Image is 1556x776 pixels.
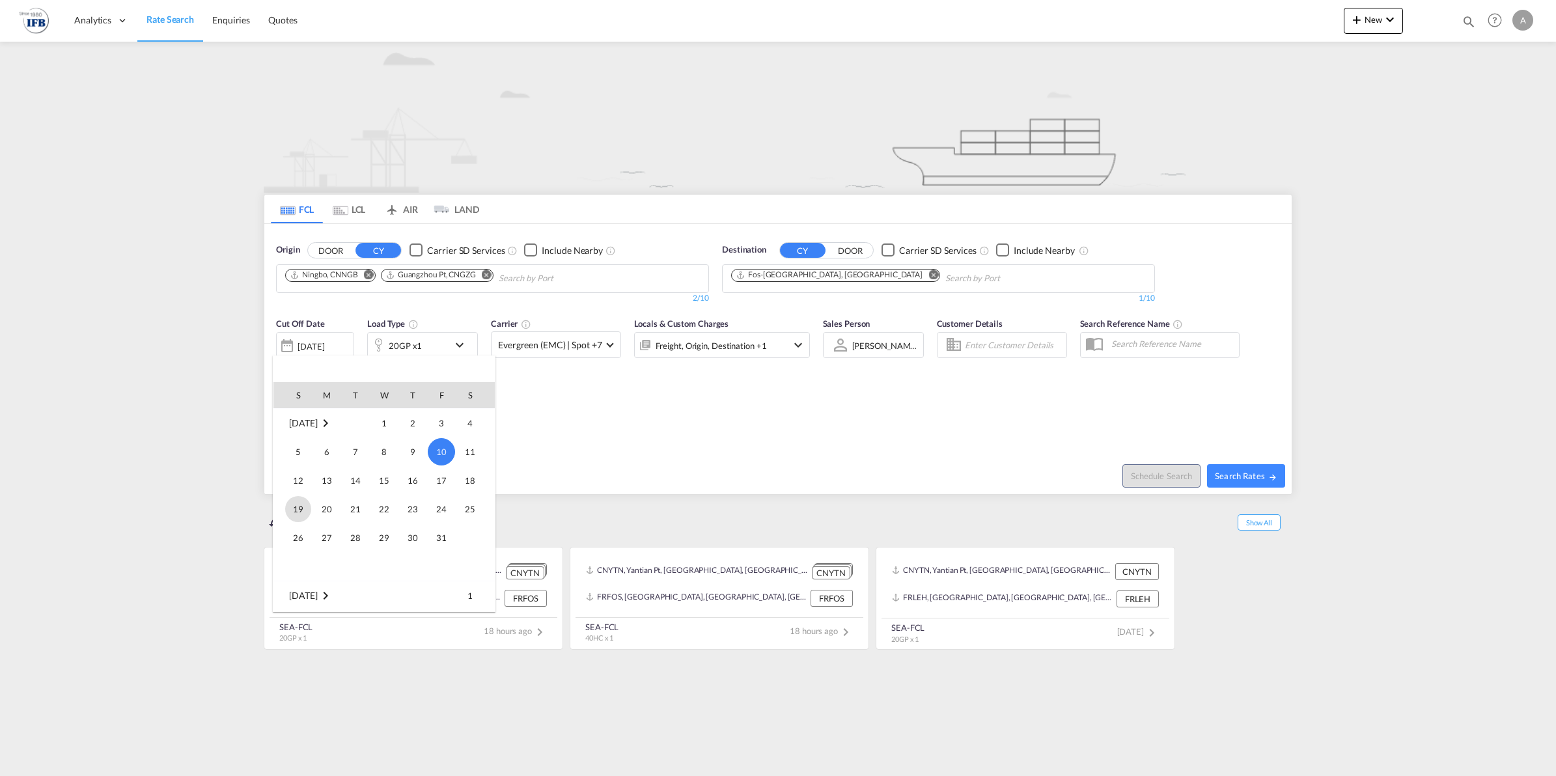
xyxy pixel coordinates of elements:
[398,466,427,495] td: Thursday October 16 2025
[370,382,398,408] th: W
[371,467,397,493] span: 15
[371,496,397,522] span: 22
[427,495,456,523] td: Friday October 24 2025
[456,382,495,408] th: S
[428,496,454,522] span: 24
[456,466,495,495] td: Saturday October 18 2025
[273,495,495,523] tr: Week 4
[457,583,483,609] span: 1
[273,523,495,552] tr: Week 5
[273,466,495,495] tr: Week 3
[313,466,341,495] td: Monday October 13 2025
[314,496,340,522] span: 20
[457,467,483,493] span: 18
[273,408,495,437] tr: Week 1
[427,408,456,437] td: Friday October 3 2025
[428,525,454,551] span: 31
[370,437,398,466] td: Wednesday October 8 2025
[314,467,340,493] span: 13
[400,467,426,493] span: 16
[289,590,317,601] span: [DATE]
[456,495,495,523] td: Saturday October 25 2025
[342,525,368,551] span: 28
[427,382,456,408] th: F
[428,467,454,493] span: 17
[285,439,311,465] span: 5
[273,408,370,437] td: October 2025
[370,495,398,523] td: Wednesday October 22 2025
[341,523,370,552] td: Tuesday October 28 2025
[456,437,495,466] td: Saturday October 11 2025
[341,466,370,495] td: Tuesday October 14 2025
[370,466,398,495] td: Wednesday October 15 2025
[398,382,427,408] th: T
[370,523,398,552] td: Wednesday October 29 2025
[273,581,370,610] td: November 2025
[341,382,370,408] th: T
[456,581,495,610] td: Saturday November 1 2025
[273,552,495,581] tr: Week undefined
[398,437,427,466] td: Thursday October 9 2025
[427,466,456,495] td: Friday October 17 2025
[285,467,311,493] span: 12
[342,439,368,465] span: 7
[285,496,311,522] span: 19
[341,495,370,523] td: Tuesday October 21 2025
[313,437,341,466] td: Monday October 6 2025
[313,523,341,552] td: Monday October 27 2025
[457,410,483,436] span: 4
[398,408,427,437] td: Thursday October 2 2025
[400,525,426,551] span: 30
[289,417,317,428] span: [DATE]
[313,382,341,408] th: M
[398,523,427,552] td: Thursday October 30 2025
[427,523,456,552] td: Friday October 31 2025
[400,410,426,436] span: 2
[314,439,340,465] span: 6
[398,495,427,523] td: Thursday October 23 2025
[313,495,341,523] td: Monday October 20 2025
[273,437,313,466] td: Sunday October 5 2025
[342,496,368,522] span: 21
[370,408,398,437] td: Wednesday October 1 2025
[273,581,495,610] tr: Week 1
[273,523,313,552] td: Sunday October 26 2025
[457,496,483,522] span: 25
[428,410,454,436] span: 3
[371,439,397,465] span: 8
[400,496,426,522] span: 23
[400,439,426,465] span: 9
[273,382,313,408] th: S
[273,466,313,495] td: Sunday October 12 2025
[341,437,370,466] td: Tuesday October 7 2025
[285,525,311,551] span: 26
[314,525,340,551] span: 27
[457,439,483,465] span: 11
[273,382,495,611] md-calendar: Calendar
[371,525,397,551] span: 29
[273,495,313,523] td: Sunday October 19 2025
[342,467,368,493] span: 14
[427,437,456,466] td: Friday October 10 2025
[273,437,495,466] tr: Week 2
[371,410,397,436] span: 1
[428,438,455,465] span: 10
[456,408,495,437] td: Saturday October 4 2025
